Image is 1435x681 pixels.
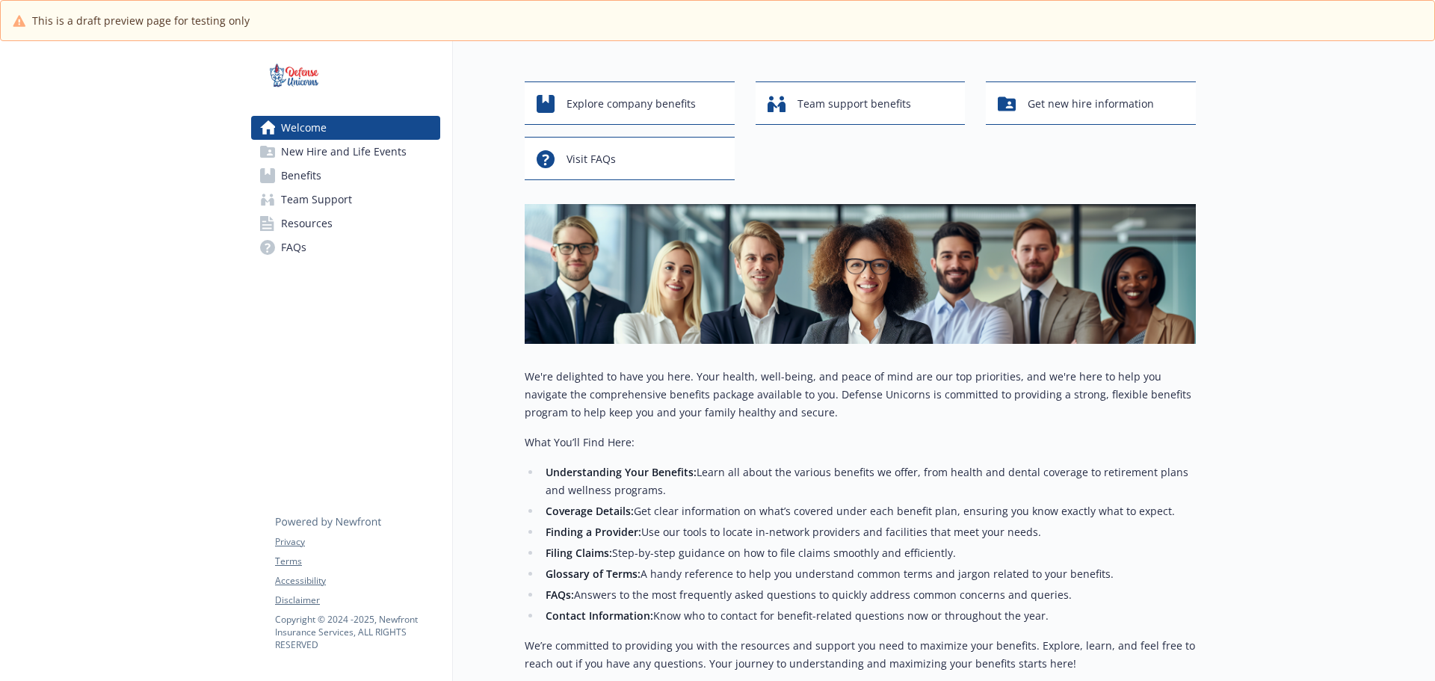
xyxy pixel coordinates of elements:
[251,188,440,212] a: Team Support
[275,613,439,651] p: Copyright © 2024 - 2025 , Newfront Insurance Services, ALL RIGHTS RESERVED
[525,137,735,180] button: Visit FAQs
[275,555,439,568] a: Terms
[281,188,352,212] span: Team Support
[251,116,440,140] a: Welcome
[251,164,440,188] a: Benefits
[567,145,616,173] span: Visit FAQs
[281,212,333,235] span: Resources
[541,523,1196,541] li: Use our tools to locate in-network providers and facilities that meet your needs.
[525,81,735,125] button: Explore company benefits
[546,588,574,602] strong: FAQs:
[546,546,612,560] strong: Filing Claims:
[525,637,1196,673] p: We’re committed to providing you with the resources and support you need to maximize your benefit...
[251,235,440,259] a: FAQs
[32,13,250,28] span: This is a draft preview page for testing only
[541,463,1196,499] li: Learn all about the various benefits we offer, from health and dental coverage to retirement plan...
[986,81,1196,125] button: Get new hire information
[251,140,440,164] a: New Hire and Life Events
[275,535,439,549] a: Privacy
[281,164,321,188] span: Benefits
[251,212,440,235] a: Resources
[525,204,1196,344] img: overview page banner
[546,465,697,479] strong: Understanding Your Benefits:
[541,586,1196,604] li: Answers to the most frequently asked questions to quickly address common concerns and queries.
[546,567,641,581] strong: Glossary of Terms:
[275,594,439,607] a: Disclaimer
[525,368,1196,422] p: We're delighted to have you here. Your health, well-being, and peace of mind are our top prioriti...
[546,525,641,539] strong: Finding a Provider:
[546,504,634,518] strong: Coverage Details:
[546,608,653,623] strong: Contact Information:
[756,81,966,125] button: Team support benefits
[525,434,1196,452] p: What You’ll Find Here:
[281,140,407,164] span: New Hire and Life Events
[281,235,306,259] span: FAQs
[541,607,1196,625] li: Know who to contact for benefit-related questions now or throughout the year.
[541,565,1196,583] li: A handy reference to help you understand common terms and jargon related to your benefits.
[1028,90,1154,118] span: Get new hire information
[281,116,327,140] span: Welcome
[275,574,439,588] a: Accessibility
[541,502,1196,520] li: Get clear information on what’s covered under each benefit plan, ensuring you know exactly what t...
[541,544,1196,562] li: Step-by-step guidance on how to file claims smoothly and efficiently.
[567,90,696,118] span: Explore company benefits
[797,90,911,118] span: Team support benefits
